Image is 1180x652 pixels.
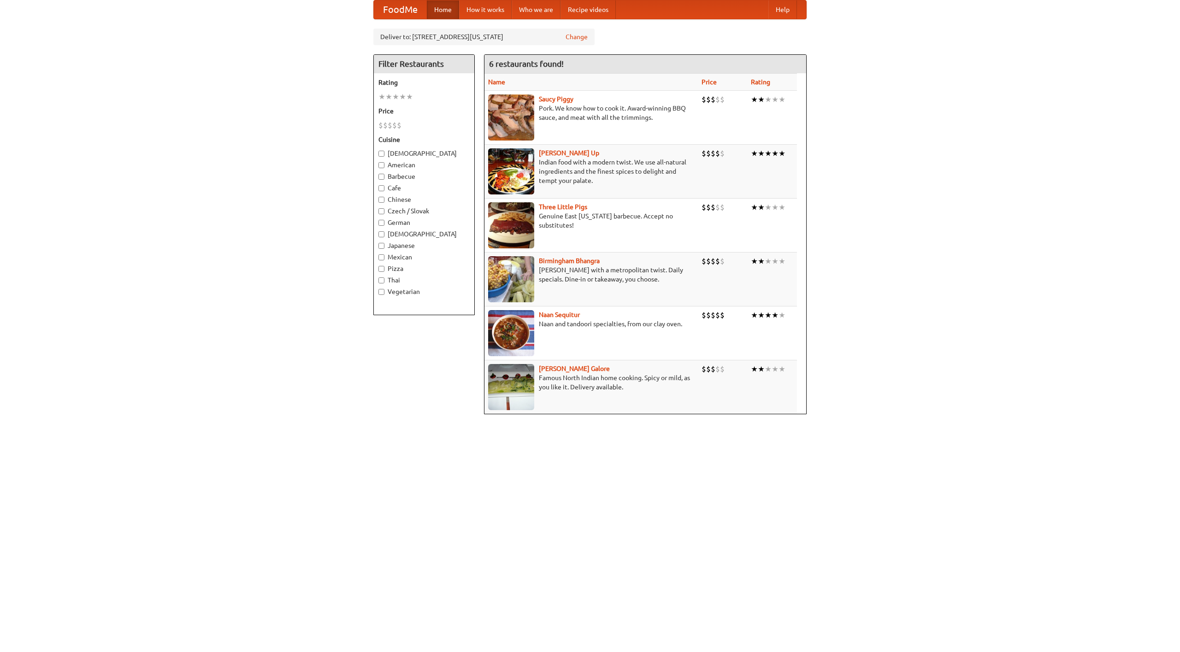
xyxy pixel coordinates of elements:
[374,0,427,19] a: FoodMe
[720,202,725,212] li: $
[758,94,765,105] li: ★
[720,364,725,374] li: $
[539,257,600,264] a: Birmingham Bhangra
[758,256,765,266] li: ★
[711,364,715,374] li: $
[378,183,470,193] label: Cafe
[488,364,534,410] img: currygalore.jpg
[566,32,588,41] a: Change
[702,310,706,320] li: $
[715,310,720,320] li: $
[779,202,785,212] li: ★
[779,94,785,105] li: ★
[779,256,785,266] li: ★
[711,148,715,159] li: $
[765,310,772,320] li: ★
[772,364,779,374] li: ★
[706,202,711,212] li: $
[765,94,772,105] li: ★
[488,202,534,248] img: littlepigs.jpg
[374,55,474,73] h4: Filter Restaurants
[765,202,772,212] li: ★
[702,148,706,159] li: $
[378,276,470,285] label: Thai
[378,220,384,226] input: German
[751,310,758,320] li: ★
[711,202,715,212] li: $
[378,241,470,250] label: Japanese
[702,94,706,105] li: $
[539,365,610,372] a: [PERSON_NAME] Galore
[751,202,758,212] li: ★
[488,310,534,356] img: naansequitur.jpg
[378,151,384,157] input: [DEMOGRAPHIC_DATA]
[768,0,797,19] a: Help
[758,364,765,374] li: ★
[720,256,725,266] li: $
[392,92,399,102] li: ★
[373,29,595,45] div: Deliver to: [STREET_ADDRESS][US_STATE]
[378,185,384,191] input: Cafe
[378,243,384,249] input: Japanese
[706,94,711,105] li: $
[751,94,758,105] li: ★
[560,0,616,19] a: Recipe videos
[706,256,711,266] li: $
[702,202,706,212] li: $
[779,310,785,320] li: ★
[383,120,388,130] li: $
[378,135,470,144] h5: Cuisine
[758,310,765,320] li: ★
[378,277,384,283] input: Thai
[779,148,785,159] li: ★
[459,0,512,19] a: How it works
[488,94,534,141] img: saucy.jpg
[758,202,765,212] li: ★
[378,149,470,158] label: [DEMOGRAPHIC_DATA]
[715,364,720,374] li: $
[758,148,765,159] li: ★
[378,229,470,239] label: [DEMOGRAPHIC_DATA]
[706,364,711,374] li: $
[378,218,470,227] label: German
[378,254,384,260] input: Mexican
[765,364,772,374] li: ★
[488,373,694,392] p: Famous North Indian home cooking. Spicy or mild, as you like it. Delivery available.
[378,253,470,262] label: Mexican
[715,256,720,266] li: $
[711,256,715,266] li: $
[539,311,580,318] a: Naan Sequitur
[488,211,694,230] p: Genuine East [US_STATE] barbecue. Accept no substitutes!
[378,160,470,170] label: American
[378,92,385,102] li: ★
[378,208,384,214] input: Czech / Slovak
[539,203,587,211] a: Three Little Pigs
[772,148,779,159] li: ★
[772,94,779,105] li: ★
[488,158,694,185] p: Indian food with a modern twist. We use all-natural ingredients and the finest spices to delight ...
[385,92,392,102] li: ★
[715,148,720,159] li: $
[711,94,715,105] li: $
[378,206,470,216] label: Czech / Slovak
[488,319,694,329] p: Naan and tandoori specialties, from our clay oven.
[772,256,779,266] li: ★
[378,174,384,180] input: Barbecue
[378,172,470,181] label: Barbecue
[392,120,397,130] li: $
[512,0,560,19] a: Who we are
[388,120,392,130] li: $
[751,78,770,86] a: Rating
[706,148,711,159] li: $
[539,149,599,157] a: [PERSON_NAME] Up
[751,256,758,266] li: ★
[539,95,573,103] a: Saucy Piggy
[720,148,725,159] li: $
[488,78,505,86] a: Name
[702,78,717,86] a: Price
